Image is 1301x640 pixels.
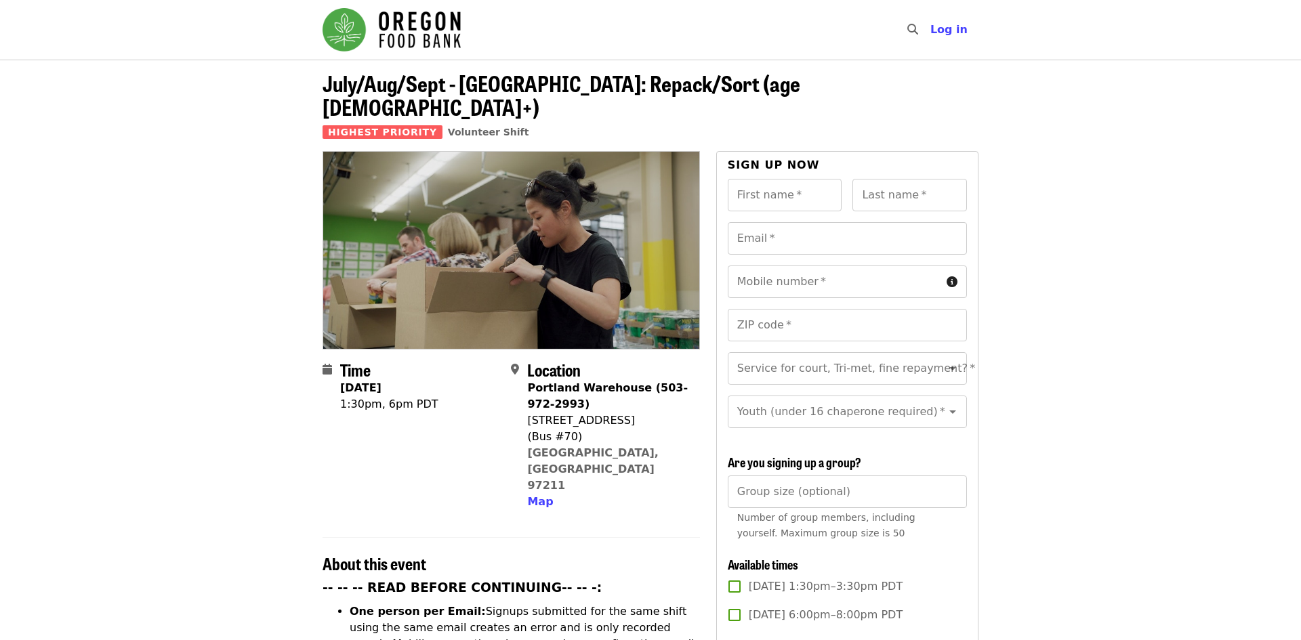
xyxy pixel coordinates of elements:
[728,179,842,211] input: First name
[527,446,659,492] a: [GEOGRAPHIC_DATA], [GEOGRAPHIC_DATA] 97211
[930,23,968,36] span: Log in
[926,14,937,46] input: Search
[323,125,442,139] span: Highest Priority
[728,475,967,508] input: [object Object]
[323,580,602,595] strong: -- -- -- READ BEFORE CONTINUING-- -- -:
[527,495,553,508] span: Map
[907,23,918,36] i: search icon
[749,607,903,623] span: [DATE] 6:00pm–8:00pm PDT
[728,222,967,255] input: Email
[728,555,798,573] span: Available times
[947,276,957,289] i: circle-info icon
[527,429,688,445] div: (Bus #70)
[527,381,688,410] strong: Portland Warehouse (503-972-2993)
[943,359,962,378] button: Open
[728,158,820,171] span: Sign up now
[527,494,553,510] button: Map
[340,396,438,412] div: 1:30pm, 6pm PDT
[323,551,426,575] span: About this event
[920,16,978,43] button: Log in
[852,179,967,211] input: Last name
[340,358,371,381] span: Time
[943,402,962,421] button: Open
[737,512,915,538] span: Number of group members, including yourself. Maximum group size is 50
[527,358,581,381] span: Location
[323,363,332,376] i: calendar icon
[527,412,688,429] div: [STREET_ADDRESS]
[728,453,861,471] span: Are you signing up a group?
[323,67,800,123] span: July/Aug/Sept - [GEOGRAPHIC_DATA]: Repack/Sort (age [DEMOGRAPHIC_DATA]+)
[323,8,461,51] img: Oregon Food Bank - Home
[448,127,529,137] a: Volunteer Shift
[728,265,941,298] input: Mobile number
[511,363,519,376] i: map-marker-alt icon
[323,152,699,348] img: July/Aug/Sept - Portland: Repack/Sort (age 8+) organized by Oregon Food Bank
[749,578,903,595] span: [DATE] 1:30pm–3:30pm PDT
[728,309,967,341] input: ZIP code
[340,381,381,394] strong: [DATE]
[350,605,486,618] strong: One person per Email:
